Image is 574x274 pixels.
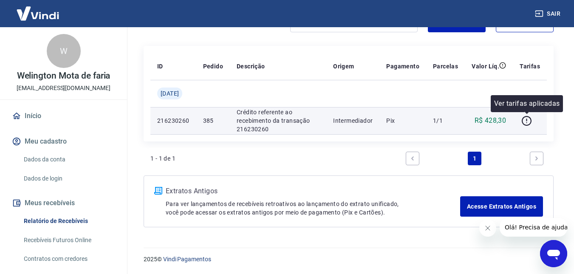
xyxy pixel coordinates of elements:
[20,170,117,187] a: Dados de login
[237,108,320,133] p: Crédito referente ao recebimento da transação 216230260
[540,240,567,267] iframe: Botão para abrir a janela de mensagens
[203,62,223,71] p: Pedido
[157,62,163,71] p: ID
[20,212,117,230] a: Relatório de Recebíveis
[10,107,117,125] a: Início
[163,256,211,263] a: Vindi Pagamentos
[386,116,419,125] p: Pix
[402,148,547,169] ul: Pagination
[20,250,117,268] a: Contratos com credores
[20,151,117,168] a: Dados da conta
[166,186,460,196] p: Extratos Antigos
[10,132,117,151] button: Meu cadastro
[47,34,81,68] div: W
[161,89,179,98] span: [DATE]
[20,232,117,249] a: Recebíveis Futuros Online
[530,152,543,165] a: Next page
[5,6,71,13] span: Olá! Precisa de ajuda?
[533,6,564,22] button: Sair
[154,187,162,195] img: ícone
[475,116,506,126] p: R$ 428,30
[494,99,560,109] p: Ver tarifas aplicadas
[460,196,543,217] a: Acesse Extratos Antigos
[500,218,567,237] iframe: Mensagem da empresa
[433,116,458,125] p: 1/1
[472,62,499,71] p: Valor Líq.
[150,154,175,163] p: 1 - 1 de 1
[10,0,65,26] img: Vindi
[386,62,419,71] p: Pagamento
[10,194,117,212] button: Meus recebíveis
[479,220,496,237] iframe: Fechar mensagem
[520,62,540,71] p: Tarifas
[333,62,354,71] p: Origem
[144,255,554,264] p: 2025 ©
[203,116,223,125] p: 385
[166,200,460,217] p: Para ver lançamentos de recebíveis retroativos ao lançamento do extrato unificado, você pode aces...
[157,116,189,125] p: 216230260
[406,152,419,165] a: Previous page
[237,62,265,71] p: Descrição
[17,84,110,93] p: [EMAIL_ADDRESS][DOMAIN_NAME]
[17,71,110,80] p: Welington Mota de faria
[468,152,481,165] a: Page 1 is your current page
[333,116,373,125] p: Intermediador
[433,62,458,71] p: Parcelas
